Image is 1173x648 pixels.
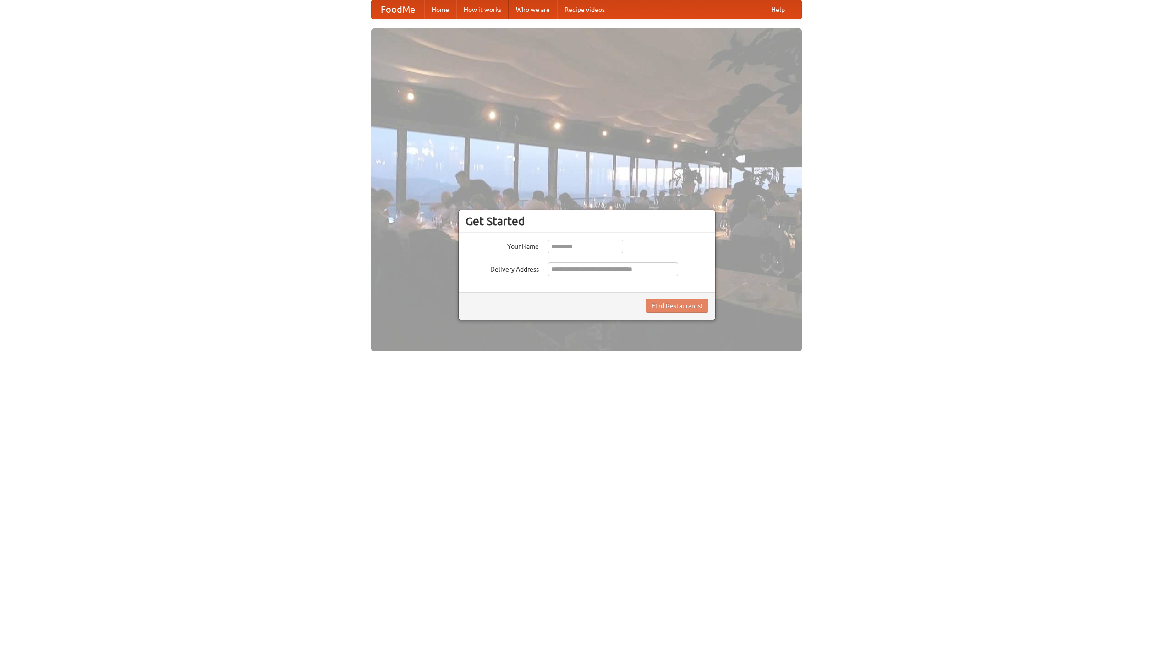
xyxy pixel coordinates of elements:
label: Delivery Address [466,262,539,274]
label: Your Name [466,240,539,251]
h3: Get Started [466,214,708,228]
a: FoodMe [372,0,424,19]
a: Recipe videos [557,0,612,19]
a: Who we are [509,0,557,19]
a: Home [424,0,456,19]
a: How it works [456,0,509,19]
button: Find Restaurants! [646,299,708,313]
a: Help [764,0,792,19]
